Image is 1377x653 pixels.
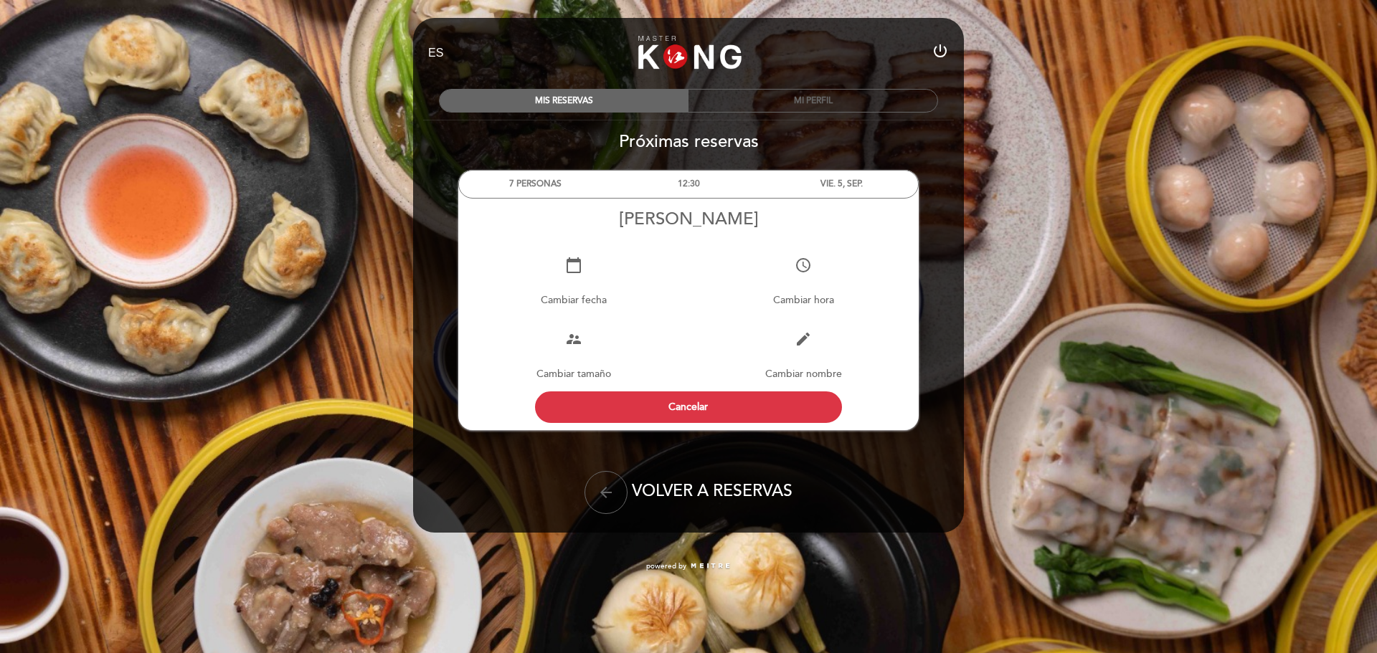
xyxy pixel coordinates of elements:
span: Cambiar tamaño [536,368,611,380]
div: MI PERFIL [688,90,937,112]
div: [PERSON_NAME] [458,209,919,229]
button: arrow_back [585,471,628,514]
button: access_time [782,244,825,287]
i: power_settings_new [932,42,949,59]
i: access_time [795,257,812,274]
div: VIE. 5, SEP. [765,171,918,197]
span: Cambiar fecha [541,294,607,306]
i: edit [795,330,812,348]
img: MEITRE [690,563,731,570]
span: Cambiar hora [773,294,834,306]
button: power_settings_new [932,42,949,65]
div: MIS RESERVAS [440,90,688,112]
div: 7 PERSONAS [459,171,612,197]
i: calendar_today [565,257,582,274]
span: powered by [646,561,686,571]
button: Cancelar [535,391,842,423]
i: arrow_back [597,484,615,501]
i: supervisor_account [565,330,582,348]
button: edit [782,318,825,361]
span: VOLVER A RESERVAS [632,481,792,501]
button: calendar_today [552,244,595,287]
button: supervisor_account [552,318,595,361]
div: 12:30 [612,171,765,197]
a: powered by [646,561,731,571]
a: Master Kong Pueblo Libre [599,34,778,73]
span: Cambiar nombre [765,368,842,380]
h2: Próximas reservas [412,131,965,152]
